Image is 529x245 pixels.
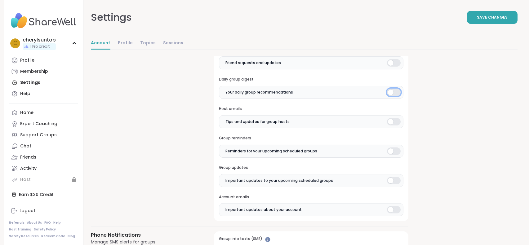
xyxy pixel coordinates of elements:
a: Host [9,174,78,185]
a: Redeem Code [41,234,65,238]
img: ShareWell Nav Logo [9,10,78,32]
div: Earn $20 Credit [9,189,78,200]
a: Activity [9,163,78,174]
a: Account [91,37,110,50]
a: Topics [140,37,156,50]
div: Logout [20,208,35,214]
h3: Group updates [219,165,403,170]
a: Referrals [9,221,24,225]
a: Chat [9,141,78,152]
div: Support Groups [20,132,57,138]
div: Activity [20,165,37,172]
a: Home [9,107,78,118]
div: Membership [20,68,48,75]
span: Important updates about your account [225,207,302,212]
div: Host [20,177,31,183]
div: Expert Coaching [20,121,57,127]
a: Support Groups [9,129,78,141]
a: Logout [9,205,78,217]
a: FAQ [44,221,51,225]
h3: Group reminders [219,136,403,141]
a: Friends [9,152,78,163]
a: Membership [9,66,78,77]
h3: Daily group digest [219,77,403,82]
span: c [13,39,17,47]
h3: Host emails [219,106,403,112]
a: Host Training [9,227,31,232]
span: Important updates to your upcoming scheduled groups [225,178,333,183]
a: Sessions [163,37,183,50]
a: Help [9,88,78,99]
span: Tips and updates for group hosts [225,119,290,125]
span: Reminders for your upcoming scheduled groups [225,148,317,154]
a: Profile [9,55,78,66]
a: Expert Coaching [9,118,78,129]
div: Home [20,110,33,116]
button: Save Changes [467,11,518,24]
span: Friend requests and updates [225,60,281,66]
div: cherylsuntop [23,37,56,43]
h3: Account emails [219,195,403,200]
span: Your daily group recommendations [225,90,293,95]
span: Save Changes [477,15,508,20]
a: Safety Resources [9,234,39,238]
a: Safety Policy [34,227,56,232]
div: Settings [91,10,132,25]
div: Friends [20,154,36,160]
div: Help [20,91,30,97]
h3: Phone Notifications [91,231,199,239]
a: Profile [118,37,133,50]
a: About Us [27,221,42,225]
div: Profile [20,57,34,63]
a: Help [53,221,61,225]
a: Blog [68,234,75,238]
h3: Group info texts (SMS) [219,236,403,242]
iframe: Spotlight [265,237,270,242]
span: 1 Pro credit [30,44,50,49]
div: Chat [20,143,31,149]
